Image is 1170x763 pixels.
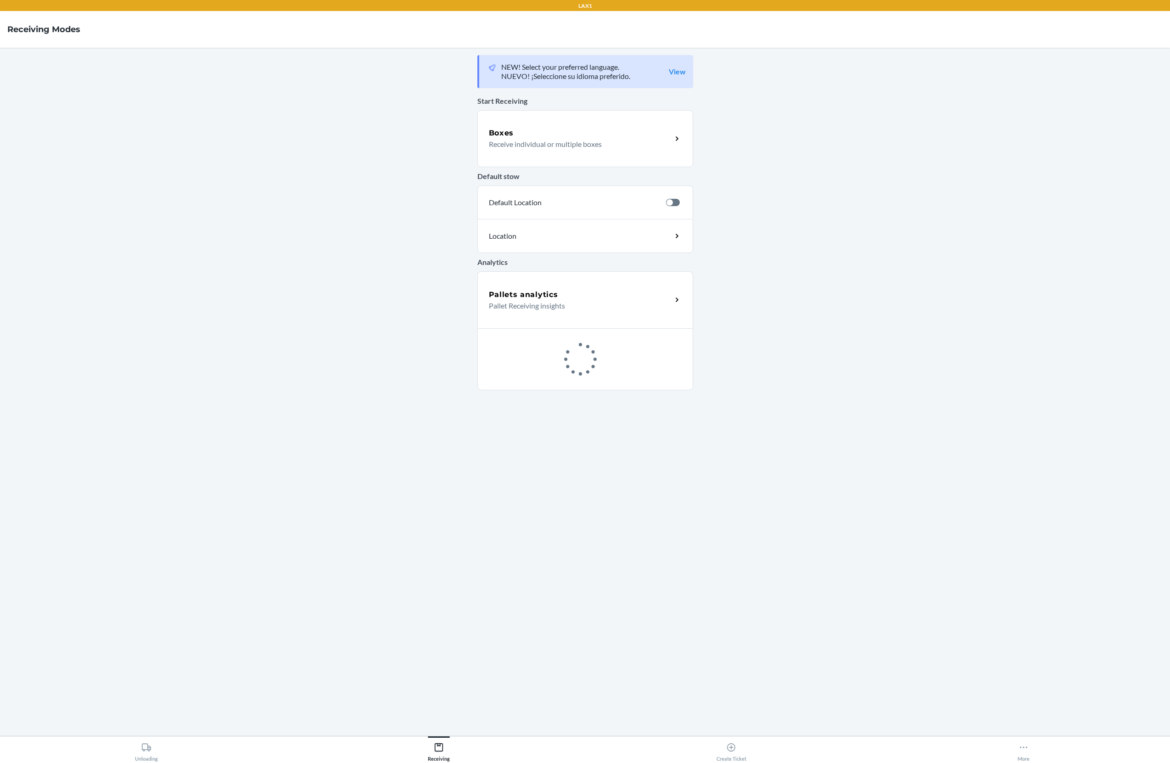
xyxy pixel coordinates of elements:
[477,271,693,328] a: Pallets analyticsPallet Receiving insights
[477,110,693,167] a: BoxesReceive individual or multiple boxes
[477,219,693,253] a: Location
[477,171,693,182] p: Default stow
[489,300,665,311] p: Pallet Receiving insights
[501,72,630,81] p: NUEVO! ¡Seleccione su idioma preferido.
[477,95,693,107] p: Start Receiving
[878,736,1170,762] button: More
[501,62,630,72] p: NEW! Select your preferred language.
[135,739,158,762] div: Unloading
[428,739,450,762] div: Receiving
[477,257,693,268] p: Analytics
[578,2,592,10] p: LAX1
[292,736,585,762] button: Receiving
[717,739,746,762] div: Create Ticket
[489,289,558,300] h5: Pallets analytics
[669,67,686,76] a: View
[489,230,597,241] p: Location
[489,197,659,208] p: Default Location
[489,139,665,150] p: Receive individual or multiple boxes
[7,23,80,35] h4: Receiving Modes
[1018,739,1030,762] div: More
[585,736,878,762] button: Create Ticket
[489,128,514,139] h5: Boxes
